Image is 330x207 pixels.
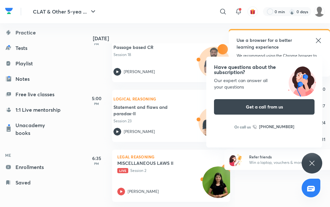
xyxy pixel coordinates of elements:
img: Avatar [199,107,230,138]
p: [PERSON_NAME] [124,69,155,75]
img: referral [229,153,242,166]
div: Our expert can answer all your questions [214,77,315,90]
button: avatar [247,6,258,17]
h5: MISCELLANEOUS LAWS II [117,160,198,166]
button: October 24, 2025 [318,117,328,127]
img: avatar [250,9,256,14]
img: streak [289,8,295,15]
p: Or call us [234,124,251,130]
p: PM [84,102,110,106]
img: Tarandeep sing [314,6,325,17]
h5: 6:35 [84,155,110,162]
h5: 5:00 [84,95,110,102]
p: We recommend using the Chrome browser to ensure you get the most up-to-date learning experience w... [237,53,322,70]
h6: Refer friends [249,154,328,160]
img: ttu_illustration_new.svg [282,64,322,97]
h4: [DATE] [93,36,237,41]
h5: Statement and flaws and paradox-II [113,104,194,117]
p: [PERSON_NAME] [128,189,159,194]
span: Live [117,168,128,173]
abbr: October 10, 2025 [321,86,325,92]
img: Avatar [199,47,230,78]
p: Session 2 [117,168,211,174]
p: PM [84,42,110,46]
a: Company Logo [5,6,13,17]
button: October 10, 2025 [318,84,328,94]
abbr: October 31, 2025 [321,136,325,142]
button: Get a call from us [214,99,315,115]
img: Company Logo [5,6,13,16]
abbr: October 17, 2025 [321,103,325,109]
abbr: October 24, 2025 [321,119,325,126]
h5: Use a browser for a better learning experience [237,37,301,50]
h6: [PHONE_NUMBER] [259,124,294,130]
h5: Passage based CR [113,44,194,51]
button: October 31, 2025 [318,134,328,144]
p: PM [84,162,110,165]
p: Session 18 [113,52,207,58]
p: Session 23 [113,118,207,124]
button: October 17, 2025 [318,100,328,111]
p: Win a laptop, vouchers & more [249,160,328,165]
a: [PHONE_NUMBER] [253,124,294,130]
h4: Have questions about the subscription? [214,64,315,75]
p: [PERSON_NAME] [124,129,155,135]
p: Legal Reasoning [117,155,225,159]
p: Logical Reasoning [113,95,207,103]
button: CLAT & Other 5-yea ... [29,5,101,18]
